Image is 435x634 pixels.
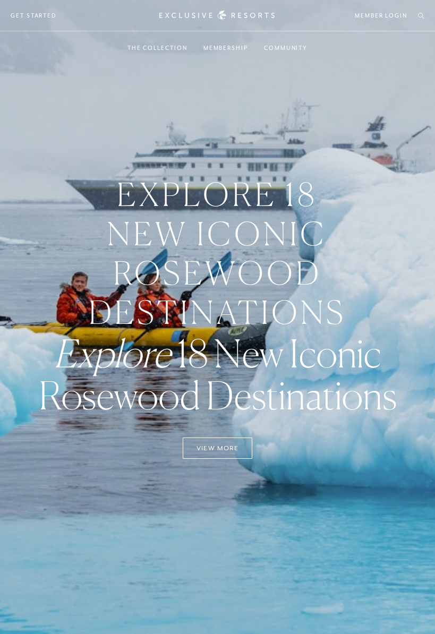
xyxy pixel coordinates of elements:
h3: Explore 18 New Iconic Rosewood Destinations [76,175,359,332]
a: Community [264,32,308,63]
a: The Collection [127,32,187,63]
a: Get Started [11,11,57,20]
em: Explore [54,330,170,376]
h3: 18 New Iconic Rosewood Destinations [18,332,416,416]
a: Membership [203,32,248,63]
a: View More [183,438,252,458]
a: Member Login [355,11,407,20]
